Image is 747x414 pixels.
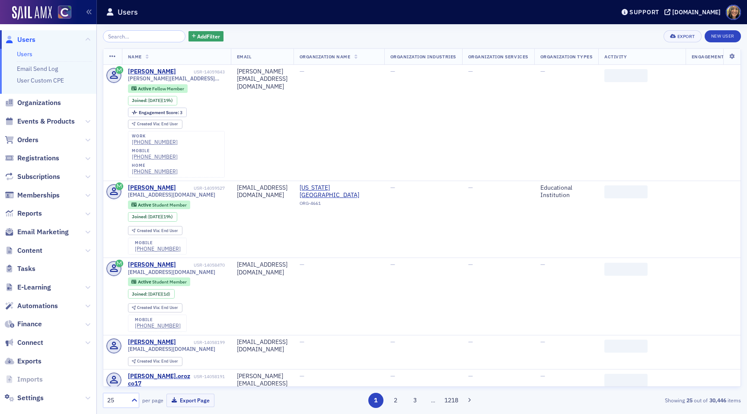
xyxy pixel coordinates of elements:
div: Engagement Score: 3 [128,108,187,117]
span: Joined : [132,214,148,220]
div: Created Via: End User [128,357,182,366]
div: Active: Active: Fellow Member [128,84,188,93]
span: Active [138,86,152,92]
span: Exports [17,357,41,366]
span: Memberships [17,191,60,200]
button: 2 [388,393,403,408]
span: [EMAIL_ADDRESS][DOMAIN_NAME] [128,191,215,198]
button: AddFilter [188,31,224,42]
span: Name [128,54,142,60]
span: Student Member [152,279,187,285]
span: — [540,372,545,380]
a: Reports [5,209,42,218]
a: Exports [5,357,41,366]
a: Automations [5,301,58,311]
span: Organization Name [300,54,351,60]
span: Orders [17,135,38,145]
span: — [300,261,304,268]
span: Created Via : [137,305,161,310]
span: ‌ [604,263,648,276]
img: SailAMX [58,6,71,19]
a: Events & Products [5,117,75,126]
div: Created Via: End User [128,226,182,235]
span: Active [138,279,152,285]
strong: 25 [685,396,694,404]
span: — [468,67,473,75]
span: Connect [17,338,43,347]
span: Created Via : [137,121,161,127]
span: Automations [17,301,58,311]
span: Activity [604,54,627,60]
span: Imports [17,375,43,384]
div: [EMAIL_ADDRESS][DOMAIN_NAME] [237,338,287,353]
span: Users [17,35,35,45]
div: Support [629,8,659,16]
div: 25 [107,396,126,405]
div: (19h) [148,98,173,103]
a: Email Send Log [17,65,58,73]
span: — [468,184,473,191]
a: [PERSON_NAME] [128,68,176,76]
div: [EMAIL_ADDRESS][DOMAIN_NAME] [237,184,287,199]
span: — [540,67,545,75]
div: USR-14059527 [177,185,225,191]
span: ‌ [604,374,648,387]
span: [DATE] [148,213,162,220]
span: — [390,261,395,268]
span: Active [138,202,152,208]
div: work [132,134,178,139]
a: [PHONE_NUMBER] [132,153,178,160]
a: [US_STATE][GEOGRAPHIC_DATA] [300,184,378,199]
div: [PERSON_NAME] [128,338,176,346]
a: [PHONE_NUMBER] [135,245,181,252]
span: [EMAIL_ADDRESS][DOMAIN_NAME] [128,346,215,352]
span: Colorado State University-Pueblo [300,184,378,199]
div: mobile [135,240,181,245]
span: Registrations [17,153,59,163]
button: Export [664,30,701,42]
div: Created Via: End User [128,303,182,312]
div: Joined: 2025-09-28 00:00:00 [128,289,175,299]
div: [DOMAIN_NAME] [672,8,721,16]
a: [PHONE_NUMBER] [132,168,178,175]
span: [PERSON_NAME][EMAIL_ADDRESS][DOMAIN_NAME] [128,75,225,82]
div: Active: Active: Student Member [128,201,191,209]
span: Events & Products [17,117,75,126]
span: — [390,184,395,191]
span: — [390,67,395,75]
div: Showing out of items [534,396,741,404]
a: Registrations [5,153,59,163]
a: View Homepage [52,6,71,20]
div: [PERSON_NAME][EMAIL_ADDRESS][DOMAIN_NAME] [237,68,287,91]
span: ‌ [604,340,648,353]
div: [PHONE_NUMBER] [135,322,181,329]
span: ‌ [604,69,648,82]
div: mobile [132,148,178,153]
span: — [540,338,545,346]
a: Settings [5,393,44,403]
div: Educational Institution [540,184,592,199]
span: — [390,338,395,346]
div: (1d) [148,291,170,297]
a: [PERSON_NAME] [128,184,176,192]
div: ORG-4661 [300,201,378,209]
a: New User [705,30,741,42]
span: Tasks [17,264,35,274]
span: Settings [17,393,44,403]
span: Content [17,246,42,255]
div: [PERSON_NAME][EMAIL_ADDRESS][DOMAIN_NAME] [237,373,287,395]
div: mobile [135,317,181,322]
a: Users [17,50,32,58]
a: User Custom CPE [17,76,64,84]
div: USR-14058470 [177,262,225,268]
a: Content [5,246,42,255]
div: 3 [139,110,182,115]
span: — [468,372,473,380]
div: [EMAIL_ADDRESS][DOMAIN_NAME] [237,261,287,276]
div: Export [677,34,695,39]
a: Orders [5,135,38,145]
span: Organizations [17,98,61,108]
span: — [468,261,473,268]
